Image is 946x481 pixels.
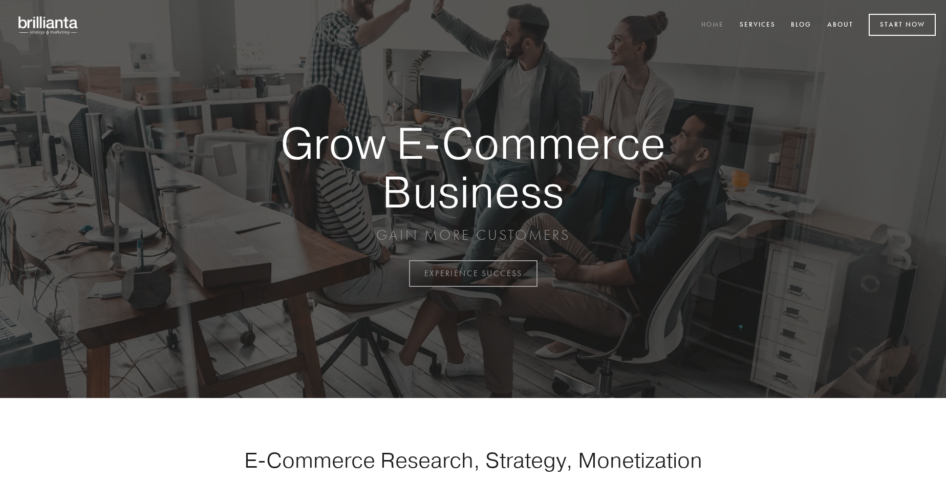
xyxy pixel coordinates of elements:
a: About [821,17,860,34]
a: Start Now [869,14,936,36]
a: EXPERIENCE SUCCESS [409,260,537,287]
h1: E-Commerce Research, Strategy, Monetization [212,447,734,473]
img: brillianta - research, strategy, marketing [10,10,87,40]
a: Home [695,17,730,34]
a: Blog [784,17,818,34]
a: Services [733,17,782,34]
strong: Grow E-Commerce Business [245,119,701,216]
p: GAIN MORE CUSTOMERS [245,226,701,244]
